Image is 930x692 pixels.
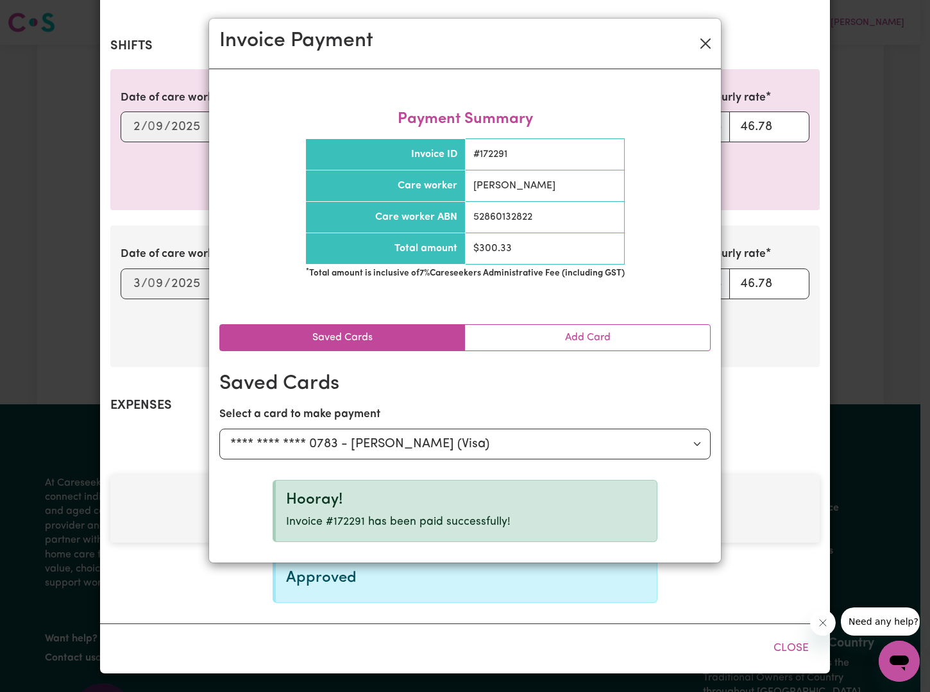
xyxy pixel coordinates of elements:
[219,406,380,423] label: Select a card to make payment
[220,325,465,350] a: Saved Cards
[810,610,836,636] iframe: Close message
[695,33,716,54] button: Close
[306,139,466,170] th: Invoice ID
[286,514,647,531] p: Invoice #172291 has been paid successfully!
[465,139,625,170] td: # 172291
[306,170,466,202] th: Care worker
[219,372,711,396] h2: Saved Cards
[465,233,625,265] td: $ 300.33
[465,202,625,233] td: 52860132822
[465,170,625,202] td: [PERSON_NAME]
[305,100,625,138] caption: Payment Summary
[219,29,373,53] h2: Invoice Payment
[879,641,920,682] iframe: Button to launch messaging window
[841,607,920,636] iframe: Message from company
[306,233,466,265] th: Total amount
[306,202,466,233] th: Care worker ABN
[465,325,710,350] a: Add Card
[286,491,647,509] div: Hooray!
[306,265,625,283] td: Total amount is inclusive of 7 % Careseekers Administrative Fee (including GST)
